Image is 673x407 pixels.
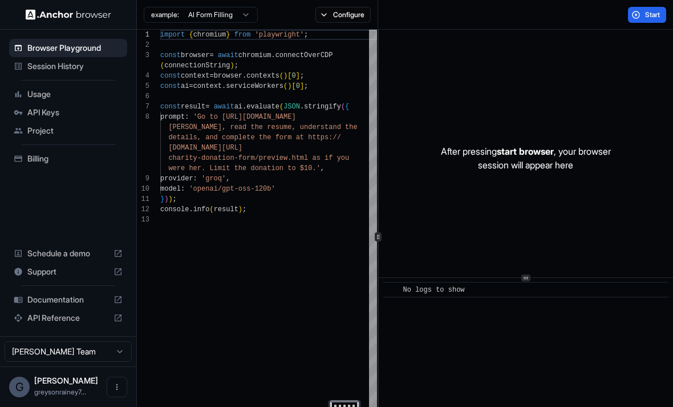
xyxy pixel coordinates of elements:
span: ) [238,205,242,213]
span: [ [287,72,291,80]
span: const [160,82,181,90]
div: 5 [137,81,149,91]
span: { [189,31,193,39]
img: Anchor Logo [26,9,111,20]
div: G [9,377,30,397]
div: Project [9,122,127,140]
div: 4 [137,71,149,81]
span: = [189,82,193,90]
span: ) [168,195,172,203]
span: example: [151,10,179,19]
span: context [193,82,222,90]
button: Start [628,7,666,23]
span: charity-donation-form/preview.html as if you [168,154,349,162]
span: model [160,185,181,193]
span: ( [160,62,164,70]
span: ​ [389,284,395,296]
span: JSON [283,103,300,111]
span: . [222,82,226,90]
span: ; [304,82,308,90]
div: 1 [137,30,149,40]
div: 10 [137,184,149,194]
span: Schedule a demo [27,248,109,259]
div: Browser Playground [9,39,127,57]
span: ] [296,72,300,80]
div: 3 [137,50,149,61]
span: from [234,31,251,39]
span: prompt [160,113,185,121]
span: Browser Playground [27,42,123,54]
span: context [181,72,209,80]
span: ( [279,72,283,80]
span: } [226,31,230,39]
span: . [242,72,246,80]
span: serviceWorkers [226,82,283,90]
span: ; [304,31,308,39]
span: ai [181,82,189,90]
div: 11 [137,194,149,204]
span: . [271,51,275,59]
button: Open menu [107,377,127,397]
span: 'Go to [URL][DOMAIN_NAME] [193,113,296,121]
span: ( [283,82,287,90]
span: = [209,51,213,59]
span: ) [287,82,291,90]
span: Start [645,10,661,19]
div: 9 [137,174,149,184]
span: : [181,185,185,193]
span: ( [279,103,283,111]
span: ) [164,195,168,203]
span: , [226,175,230,183]
span: . [242,103,246,111]
span: 'openai/gpt-oss-120b' [189,185,275,193]
span: const [160,103,181,111]
span: ( [341,103,345,111]
div: 13 [137,215,149,225]
div: Schedule a demo [9,244,127,263]
span: ) [283,72,287,80]
div: Usage [9,85,127,103]
span: Support [27,266,109,277]
span: : [193,175,197,183]
span: chromium [238,51,271,59]
div: 2 [137,40,149,50]
span: browser [181,51,209,59]
span: . [189,205,193,213]
span: stringify [304,103,341,111]
div: Billing [9,150,127,168]
span: const [160,72,181,80]
div: 8 [137,112,149,122]
span: await [214,103,234,111]
span: Project [27,125,123,136]
span: [PERSON_NAME], read the resume, understand the [168,123,357,131]
button: Configure [315,7,371,23]
span: = [205,103,209,111]
span: evaluate [246,103,279,111]
span: Documentation [27,294,109,305]
span: were her. Limit the donation to $10.' [168,164,320,172]
span: import [160,31,185,39]
span: start browser [497,146,554,157]
span: API Reference [27,312,109,324]
span: 'groq' [201,175,226,183]
span: result [181,103,205,111]
span: console [160,205,189,213]
span: ; [242,205,246,213]
span: ai [234,103,242,111]
span: await [218,51,238,59]
span: greysonrainey7@gmail.com [34,388,86,396]
span: No logs to show [403,286,465,294]
span: , [321,164,325,172]
span: [ [291,82,295,90]
div: 6 [137,91,149,102]
span: contexts [246,72,279,80]
span: Session History [27,61,123,72]
div: Support [9,263,127,281]
span: 0 [291,72,295,80]
span: = [209,72,213,80]
span: Billing [27,153,123,164]
span: 0 [296,82,300,90]
p: After pressing , your browser session will appear here [441,144,611,172]
span: } [160,195,164,203]
div: API Keys [9,103,127,122]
